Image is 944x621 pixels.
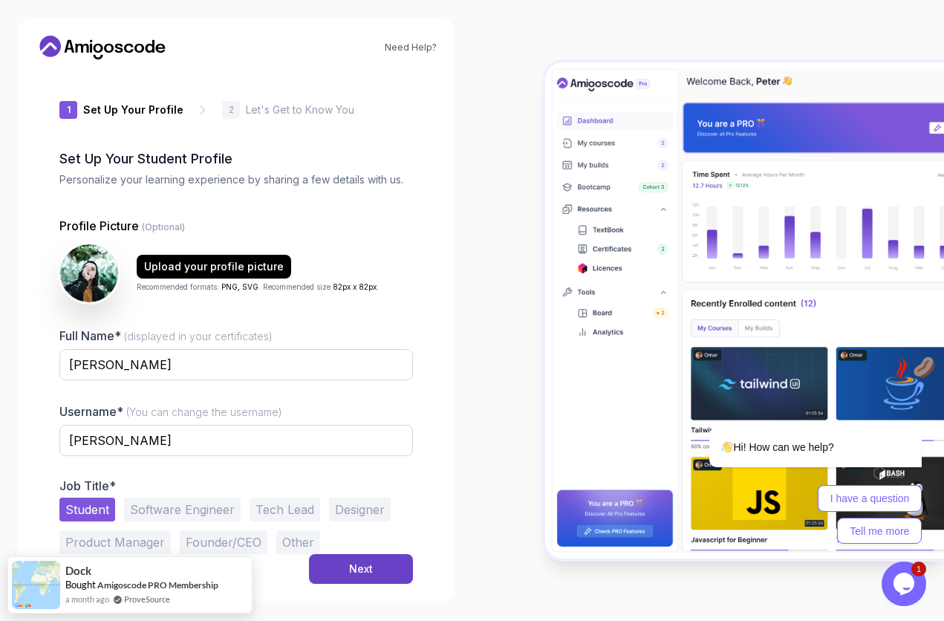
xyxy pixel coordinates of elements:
button: Designer [329,498,391,521]
button: Software Engineer [124,498,241,521]
button: Tech Lead [250,498,320,521]
iframe: chat widget [882,562,929,606]
a: Amigoscode PRO Membership [97,579,218,591]
p: Personalize your learning experience by sharing a few details with us. [59,172,413,187]
input: Enter your Full Name [59,349,413,380]
a: ProveSource [124,594,170,604]
button: Student [59,498,115,521]
span: a month ago [65,593,109,605]
iframe: chat widget [662,293,929,554]
button: Next [309,554,413,584]
span: (displayed in your certificates) [124,330,273,342]
button: Other [276,530,320,554]
a: Need Help? [385,42,437,53]
label: Full Name* [59,328,273,343]
span: 82px x 82px [333,282,377,291]
div: Next [349,562,373,576]
label: Username* [59,404,282,419]
button: Upload your profile picture [137,255,291,279]
p: Job Title* [59,478,413,493]
button: Product Manager [59,530,171,554]
img: user profile image [60,244,118,302]
span: Dock [65,565,91,577]
p: Profile Picture [59,217,413,235]
p: Let's Get to Know You [246,103,354,117]
img: provesource social proof notification image [12,561,60,609]
img: Amigoscode Dashboard [545,62,944,559]
button: Founder/CEO [180,530,267,554]
div: Upload your profile picture [144,259,284,274]
span: Bought [65,579,96,591]
span: (You can change the username) [126,406,282,418]
h2: Set Up Your Student Profile [59,149,413,169]
a: Home link [36,36,169,59]
input: Enter your Username [59,425,413,456]
p: Recommended formats: . Recommended size: . [137,282,379,293]
span: PNG, SVG [221,282,258,291]
p: Set Up Your Profile [83,103,183,117]
p: 2 [229,105,234,114]
p: 1 [67,105,71,114]
span: (Optional) [142,221,185,233]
